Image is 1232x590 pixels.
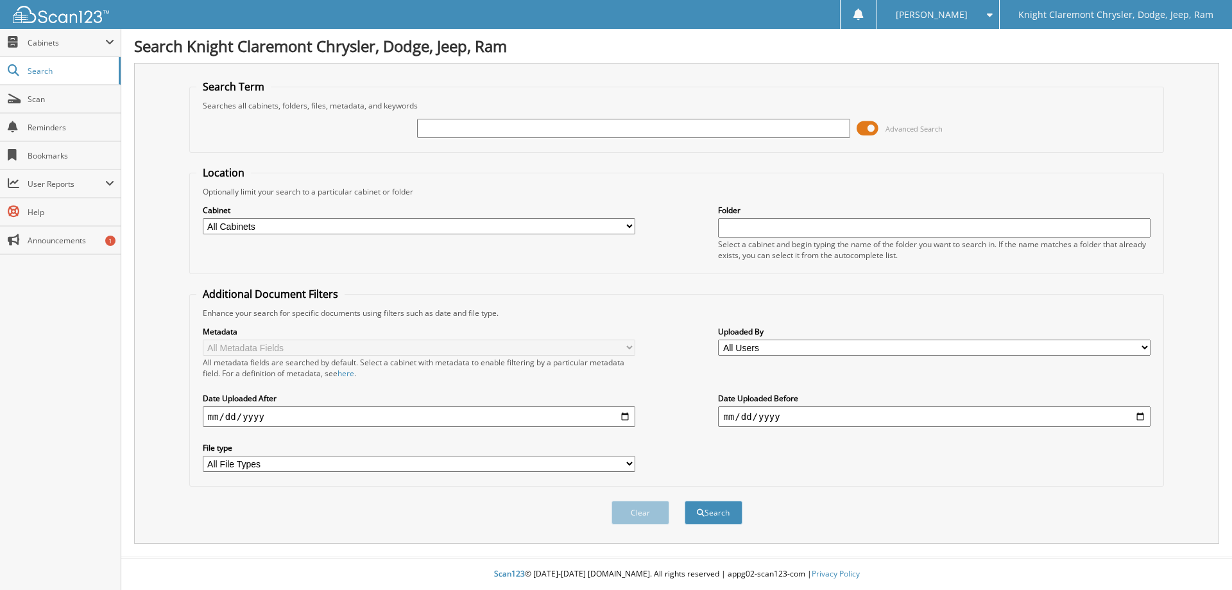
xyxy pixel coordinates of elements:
span: Advanced Search [886,124,943,134]
span: Announcements [28,235,114,246]
span: Reminders [28,122,114,133]
label: Metadata [203,326,635,337]
label: Date Uploaded After [203,393,635,404]
button: Clear [612,501,669,525]
span: User Reports [28,178,105,189]
legend: Location [196,166,251,180]
span: Scan [28,94,114,105]
legend: Search Term [196,80,271,94]
div: © [DATE]-[DATE] [DOMAIN_NAME]. All rights reserved | appg02-scan123-com | [121,559,1232,590]
span: Bookmarks [28,150,114,161]
h1: Search Knight Claremont Chrysler, Dodge, Jeep, Ram [134,35,1219,56]
label: Date Uploaded Before [718,393,1151,404]
div: 1 [105,236,116,246]
div: All metadata fields are searched by default. Select a cabinet with metadata to enable filtering b... [203,357,635,379]
input: end [718,406,1151,427]
div: Optionally limit your search to a particular cabinet or folder [196,186,1158,197]
span: [PERSON_NAME] [896,11,968,19]
div: Enhance your search for specific documents using filters such as date and file type. [196,308,1158,318]
span: Search [28,65,112,76]
div: Searches all cabinets, folders, files, metadata, and keywords [196,100,1158,111]
label: Uploaded By [718,326,1151,337]
img: scan123-logo-white.svg [13,6,109,23]
input: start [203,406,635,427]
label: File type [203,442,635,453]
span: Cabinets [28,37,105,48]
button: Search [685,501,742,525]
span: Scan123 [494,568,525,579]
label: Cabinet [203,205,635,216]
span: Help [28,207,114,218]
span: Knight Claremont Chrysler, Dodge, Jeep, Ram [1018,11,1213,19]
a: Privacy Policy [812,568,860,579]
div: Select a cabinet and begin typing the name of the folder you want to search in. If the name match... [718,239,1151,261]
legend: Additional Document Filters [196,287,345,301]
a: here [338,368,354,379]
label: Folder [718,205,1151,216]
